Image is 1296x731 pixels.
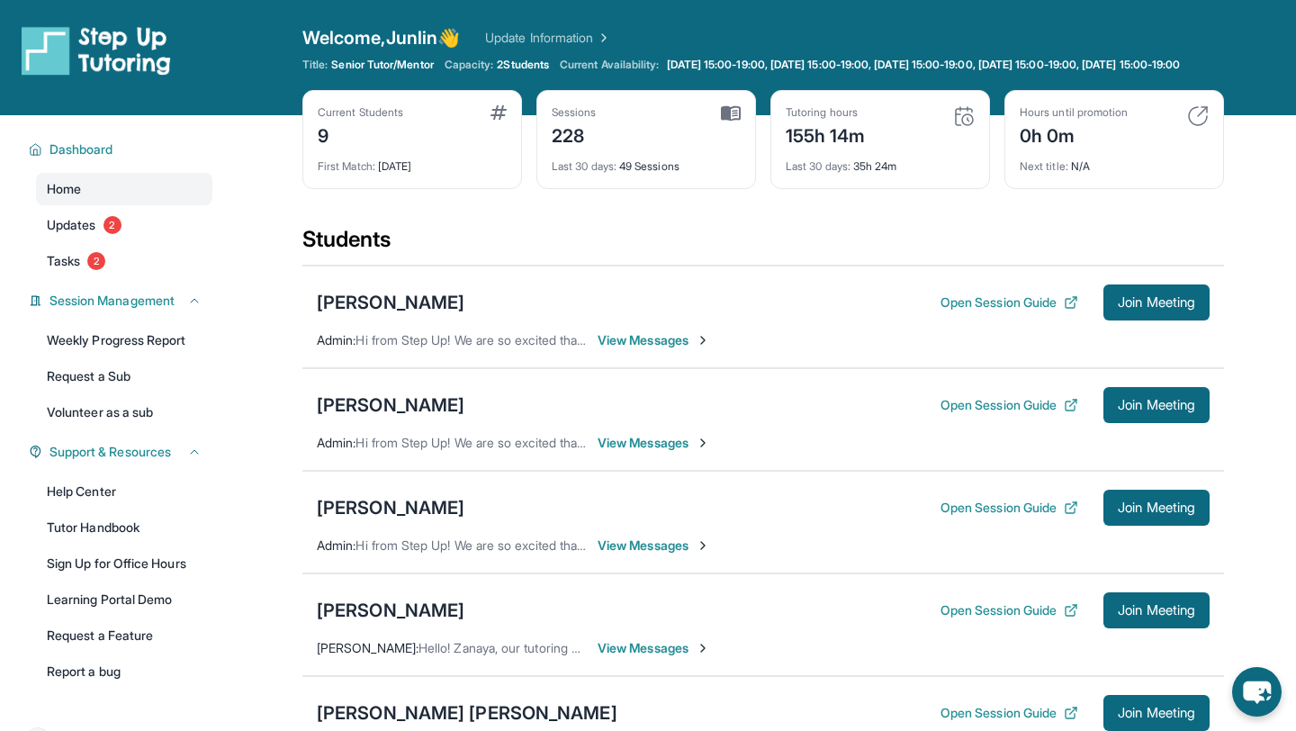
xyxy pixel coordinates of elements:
div: 35h 24m [786,149,975,174]
div: 0h 0m [1020,120,1128,149]
a: [DATE] 15:00-19:00, [DATE] 15:00-19:00, [DATE] 15:00-19:00, [DATE] 15:00-19:00, [DATE] 15:00-19:00 [663,58,1184,72]
button: Dashboard [42,140,202,158]
button: Open Session Guide [940,499,1078,517]
div: Tutoring hours [786,105,866,120]
img: Chevron-Right [696,436,710,450]
span: View Messages [598,434,710,452]
button: Open Session Guide [940,293,1078,311]
span: Admin : [317,332,355,347]
a: Sign Up for Office Hours [36,547,212,580]
button: Join Meeting [1103,695,1210,731]
button: chat-button [1232,667,1282,717]
button: Join Meeting [1103,592,1210,628]
div: 9 [318,120,403,149]
a: Learning Portal Demo [36,583,212,616]
span: Join Meeting [1118,502,1195,513]
div: 49 Sessions [552,149,741,174]
button: Join Meeting [1103,387,1210,423]
span: Tasks [47,252,80,270]
div: [PERSON_NAME] [317,393,464,418]
span: [PERSON_NAME] : [317,640,418,655]
span: View Messages [598,537,710,555]
span: Hello! Zanaya, our tutoring session will start at about 6 o'clock. Is it convenient for you to at... [418,640,1252,655]
span: View Messages [598,639,710,657]
button: Open Session Guide [940,704,1078,722]
button: Support & Resources [42,443,202,461]
span: Home [47,180,81,198]
button: Join Meeting [1103,284,1210,320]
span: Last 30 days : [786,159,850,173]
div: Students [302,225,1224,265]
span: Admin : [317,435,355,450]
img: card [721,105,741,122]
img: card [953,105,975,127]
span: Updates [47,216,96,234]
a: Tutor Handbook [36,511,212,544]
span: Admin : [317,537,355,553]
a: Volunteer as a sub [36,396,212,429]
div: Current Students [318,105,403,120]
span: First Match : [318,159,375,173]
a: Request a Sub [36,360,212,393]
span: Capacity: [445,58,494,72]
img: logo [22,25,171,76]
a: Tasks2 [36,245,212,277]
span: Next title : [1020,159,1068,173]
div: Sessions [552,105,597,120]
span: Dashboard [49,140,113,158]
span: Support & Resources [49,443,171,461]
div: [PERSON_NAME] [317,290,464,315]
button: Join Meeting [1103,490,1210,526]
span: 2 [103,216,121,234]
div: Hours until promotion [1020,105,1128,120]
img: Chevron-Right [696,641,710,655]
span: Join Meeting [1118,605,1195,616]
a: Update Information [485,29,611,47]
div: N/A [1020,149,1209,174]
span: Senior Tutor/Mentor [331,58,433,72]
a: Report a bug [36,655,212,688]
div: [PERSON_NAME] [317,598,464,623]
span: Session Management [49,292,175,310]
a: Request a Feature [36,619,212,652]
span: Title: [302,58,328,72]
span: 2 [87,252,105,270]
a: Home [36,173,212,205]
a: Weekly Progress Report [36,324,212,356]
div: 155h 14m [786,120,866,149]
img: Chevron-Right [696,333,710,347]
div: [DATE] [318,149,507,174]
a: Updates2 [36,209,212,241]
div: [PERSON_NAME] [PERSON_NAME] [317,700,617,726]
div: [PERSON_NAME] [317,495,464,520]
span: View Messages [598,331,710,349]
img: Chevron Right [593,29,611,47]
a: Help Center [36,475,212,508]
span: Welcome, Junlin 👋 [302,25,460,50]
div: 228 [552,120,597,149]
span: 2 Students [497,58,549,72]
button: Open Session Guide [940,396,1078,414]
button: Session Management [42,292,202,310]
span: Join Meeting [1118,297,1195,308]
img: card [1187,105,1209,127]
span: Join Meeting [1118,708,1195,718]
img: Chevron-Right [696,538,710,553]
span: [DATE] 15:00-19:00, [DATE] 15:00-19:00, [DATE] 15:00-19:00, [DATE] 15:00-19:00, [DATE] 15:00-19:00 [667,58,1181,72]
span: Last 30 days : [552,159,616,173]
span: Current Availability: [560,58,659,72]
button: Open Session Guide [940,601,1078,619]
span: Join Meeting [1118,400,1195,411]
img: card [490,105,507,120]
